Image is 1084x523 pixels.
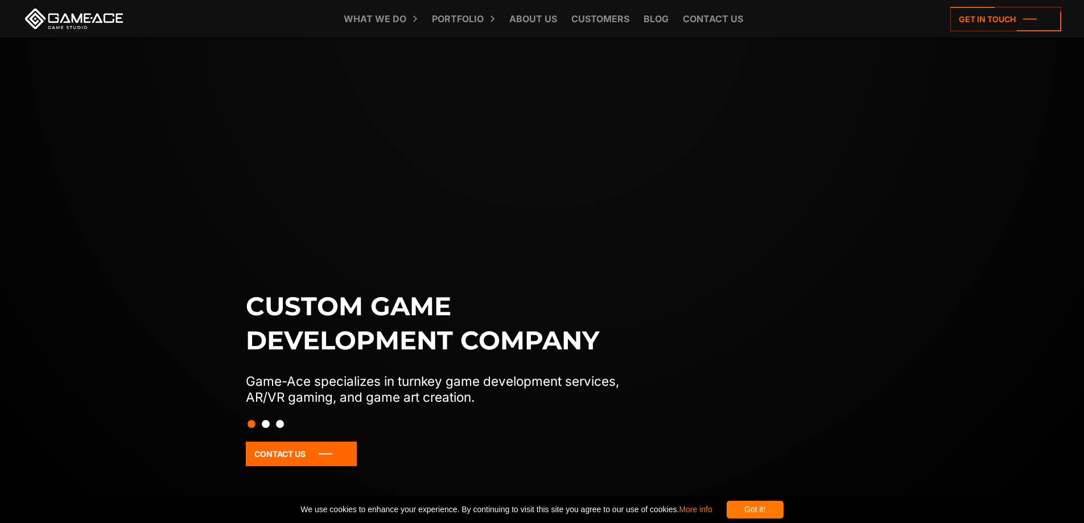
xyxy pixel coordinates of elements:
button: Slide 1 [248,414,255,434]
p: Game-Ace specializes in turnkey game development services, AR/VR gaming, and game art creation. [246,373,643,405]
a: Contact Us [246,442,357,466]
button: Slide 2 [262,414,270,434]
button: Slide 3 [276,414,284,434]
h1: Custom game development company [246,289,643,357]
a: Get in touch [950,7,1061,31]
span: We use cookies to enhance your experience. By continuing to visit this site you agree to our use ... [300,501,712,518]
div: Got it! [727,501,784,518]
a: More info [679,505,712,514]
